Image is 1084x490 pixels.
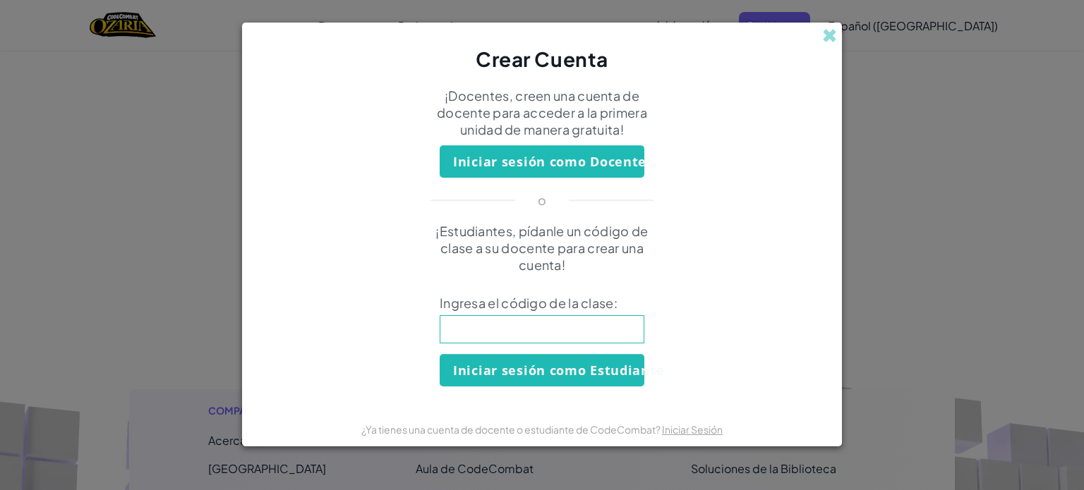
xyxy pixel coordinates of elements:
p: ¡Estudiantes, pídanle un código de clase a su docente para crear una cuenta! [418,223,666,274]
span: Crear Cuenta [476,47,608,71]
p: ¡Docentes, creen una cuenta de docente para acceder a la primera unidad de manera gratuita! [418,87,666,138]
button: Iniciar sesión como Estudiante [440,354,644,386]
p: o [538,192,546,209]
a: Iniciar Sesión [662,423,723,436]
span: ¿Ya tienes una cuenta de docente o estudiante de CodeCombat? [361,423,662,436]
button: Iniciar sesión como Docente [440,145,644,178]
span: Ingresa el código de la clase: [440,295,644,312]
